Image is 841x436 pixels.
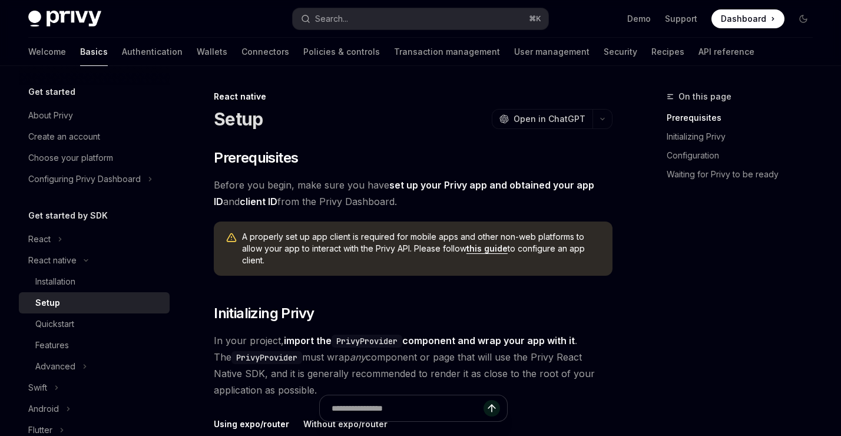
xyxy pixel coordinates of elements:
button: Android [19,398,77,420]
a: Support [665,13,697,25]
span: On this page [678,90,731,104]
a: Security [604,38,637,66]
div: Search... [315,12,348,26]
a: set up your Privy app and obtained your app ID [214,179,594,208]
div: Swift [28,381,47,395]
a: Configuration [667,146,822,165]
a: Basics [80,38,108,66]
div: Setup [35,296,60,310]
svg: Warning [226,232,237,244]
a: Waiting for Privy to be ready [667,165,822,184]
span: A properly set up app client is required for mobile apps and other non-web platforms to allow you... [242,231,601,266]
div: Advanced [35,359,75,374]
span: Before you begin, make sure you have and from the Privy Dashboard. [214,177,612,210]
button: React [19,229,68,250]
a: Recipes [651,38,684,66]
a: Quickstart [19,313,170,335]
a: Connectors [241,38,289,66]
div: Installation [35,275,75,289]
a: Prerequisites [667,108,822,127]
a: User management [514,38,590,66]
div: About Privy [28,108,73,123]
h5: Get started by SDK [28,209,108,223]
a: this guide [466,243,508,254]
a: Choose your platform [19,147,170,169]
em: any [350,351,366,363]
a: Transaction management [394,38,500,66]
h1: Setup [214,108,263,130]
span: ⌘ K [529,14,541,24]
a: Dashboard [711,9,784,28]
h5: Get started [28,85,75,99]
div: Create an account [28,130,100,144]
input: Ask a question... [332,395,484,421]
button: Swift [19,377,65,398]
div: React native [214,91,612,103]
button: React native [19,250,94,271]
button: Open in ChatGPT [492,109,592,129]
a: About Privy [19,105,170,126]
a: Create an account [19,126,170,147]
button: Configuring Privy Dashboard [19,169,158,190]
div: Android [28,402,59,416]
div: React [28,232,51,246]
span: Initializing Privy [214,304,314,323]
div: Quickstart [35,317,74,331]
a: Welcome [28,38,66,66]
strong: import the component and wrap your app with it [284,335,575,346]
a: Policies & controls [303,38,380,66]
span: Dashboard [721,13,766,25]
div: React native [28,253,77,267]
a: Setup [19,292,170,313]
img: dark logo [28,11,101,27]
code: PrivyProvider [332,335,402,348]
code: PrivyProvider [231,351,302,364]
span: Open in ChatGPT [514,113,585,125]
a: Installation [19,271,170,292]
button: Toggle dark mode [794,9,813,28]
a: Authentication [122,38,183,66]
span: Prerequisites [214,148,298,167]
a: Initializing Privy [667,127,822,146]
a: Features [19,335,170,356]
a: client ID [240,196,277,208]
button: Send message [484,400,500,417]
span: In your project, . The must wrap component or page that will use the Privy React Native SDK, and ... [214,332,612,398]
div: Choose your platform [28,151,113,165]
a: Wallets [197,38,227,66]
div: Configuring Privy Dashboard [28,172,141,186]
div: Features [35,338,69,352]
a: Demo [627,13,651,25]
button: Advanced [19,356,93,377]
a: API reference [698,38,754,66]
button: Search...⌘K [293,8,548,29]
